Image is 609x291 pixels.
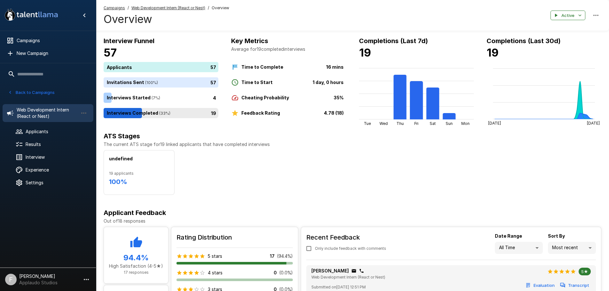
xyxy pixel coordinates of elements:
b: 4.78 (18) [324,110,344,116]
tspan: Sun [446,121,453,126]
p: 17 [270,253,275,259]
b: 19 [359,46,371,59]
p: Out of 18 responses [104,218,601,224]
b: 35% [334,95,344,100]
span: Web Development Intern (React or Nest) [311,275,385,280]
p: 5 stars [208,253,222,259]
b: undefined [109,156,133,161]
b: 1 day, 0 hours [313,80,344,85]
b: Feedback Rating [241,110,280,116]
p: The current ATS stage for 19 linked applicants that have completed interviews [104,141,601,148]
b: ATS Stages [104,132,140,140]
p: High Satisfaction (4-5★) [109,263,163,269]
tspan: Mon [461,121,470,126]
button: Transcript [559,280,591,290]
div: Click to copy [351,268,356,273]
p: 4 [213,94,216,101]
span: Submitted on [DATE] 12:51 PM [311,284,366,290]
tspan: Wed [379,121,388,126]
span: / [128,5,129,11]
h5: 94.4 % [109,253,163,263]
b: 16 mins [326,64,344,70]
p: 19 [211,110,216,116]
button: Evaluation [524,280,556,290]
p: 57 [210,79,216,86]
b: 57 [104,46,117,59]
p: 0 [274,270,277,276]
tspan: Sat [430,121,436,126]
span: / [208,5,209,11]
h6: 100 % [109,177,169,187]
span: Only include feedback with comments [315,245,386,252]
b: Applicant Feedback [104,209,166,217]
tspan: [DATE] [587,121,600,126]
span: 17 responses [124,270,149,275]
button: Active [550,11,585,20]
b: Cheating Probability [241,95,289,100]
u: Campaigns [104,5,125,10]
b: Date Range [495,233,522,239]
h6: Rating Distribution [176,232,293,242]
b: Completions (Last 30d) [487,37,561,45]
h4: Overview [104,12,229,26]
b: Completions (Last 7d) [359,37,428,45]
p: 57 [210,64,216,70]
div: All Time [495,242,543,254]
span: Overview [212,5,229,11]
tspan: Fri [414,121,418,126]
p: ( 94.4 %) [277,253,293,259]
tspan: Tue [363,121,371,126]
tspan: Thu [396,121,403,126]
h6: Recent Feedback [306,232,391,242]
span: 5★ [579,269,591,274]
tspan: [DATE] [488,121,501,126]
b: Key Metrics [231,37,268,45]
b: Sort By [548,233,565,239]
b: Time to Complete [241,64,283,70]
p: Average for 19 completed interviews [231,46,346,52]
span: 19 applicants [109,170,169,177]
p: [PERSON_NAME] [311,268,349,274]
b: Time to Start [241,80,273,85]
b: Interview Funnel [104,37,154,45]
div: Click to copy [359,268,364,273]
div: Most recent [548,242,596,254]
b: 19 [487,46,499,59]
p: ( 0.0 %) [279,270,293,276]
p: 4 stars [208,270,223,276]
u: Web Development Intern (React or Nest) [131,5,205,10]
